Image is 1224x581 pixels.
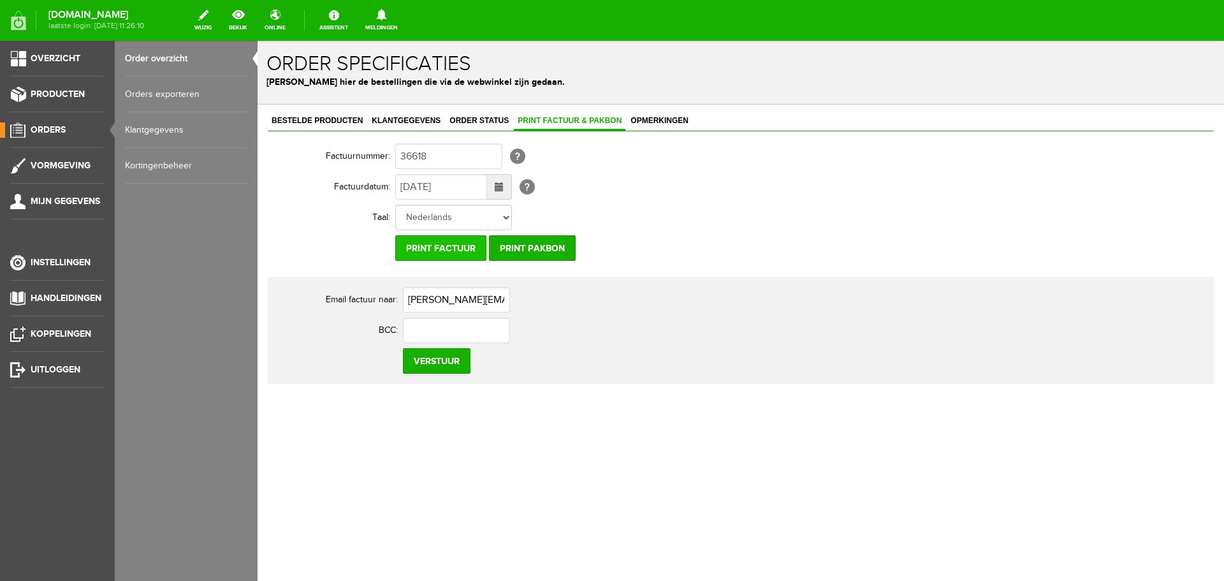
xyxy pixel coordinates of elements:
span: Producten [31,89,85,99]
a: Assistent [312,6,356,34]
th: Taal: [10,161,138,192]
strong: [DOMAIN_NAME] [48,11,144,18]
span: [?] [262,138,277,154]
a: Opmerkingen [369,71,435,90]
span: Instellingen [31,257,91,268]
span: Overzicht [31,53,80,64]
th: Factuurdatum: [10,131,138,161]
span: Orders [31,124,66,135]
input: Print factuur [138,195,229,220]
span: Vormgeving [31,160,91,171]
span: Klantgegevens [110,75,187,84]
span: Opmerkingen [369,75,435,84]
th: Email factuur naar: [18,244,145,274]
a: Print factuur & pakbon [256,71,368,90]
p: [PERSON_NAME] hier de bestellingen die via de webwinkel zijn gedaan. [9,34,958,48]
span: Handleidingen [31,293,101,304]
a: Kortingenbeheer [125,148,247,184]
a: Order overzicht [125,41,247,77]
h1: Order specificaties [9,12,958,34]
a: wijzig [187,6,219,34]
span: Mijn gegevens [31,196,100,207]
span: Koppelingen [31,328,91,339]
input: Print pakbon [231,195,318,220]
th: BCC: [18,274,145,305]
a: Orders exporteren [125,77,247,112]
a: bekijk [221,6,255,34]
a: Bestelde producten [10,71,109,90]
span: laatste login: [DATE] 11:26:10 [48,22,144,29]
a: Klantgegevens [125,112,247,148]
th: Factuurnummer: [10,100,138,131]
a: Meldingen [358,6,405,34]
span: Print factuur & pakbon [256,75,368,84]
input: Datum tot... [138,133,229,159]
a: online [257,6,293,34]
span: Uitloggen [31,364,80,375]
span: [?] [252,108,268,123]
span: Order status [188,75,255,84]
input: Verstuur [145,307,213,333]
a: Order status [188,71,255,90]
a: Klantgegevens [110,71,187,90]
span: Bestelde producten [10,75,109,84]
